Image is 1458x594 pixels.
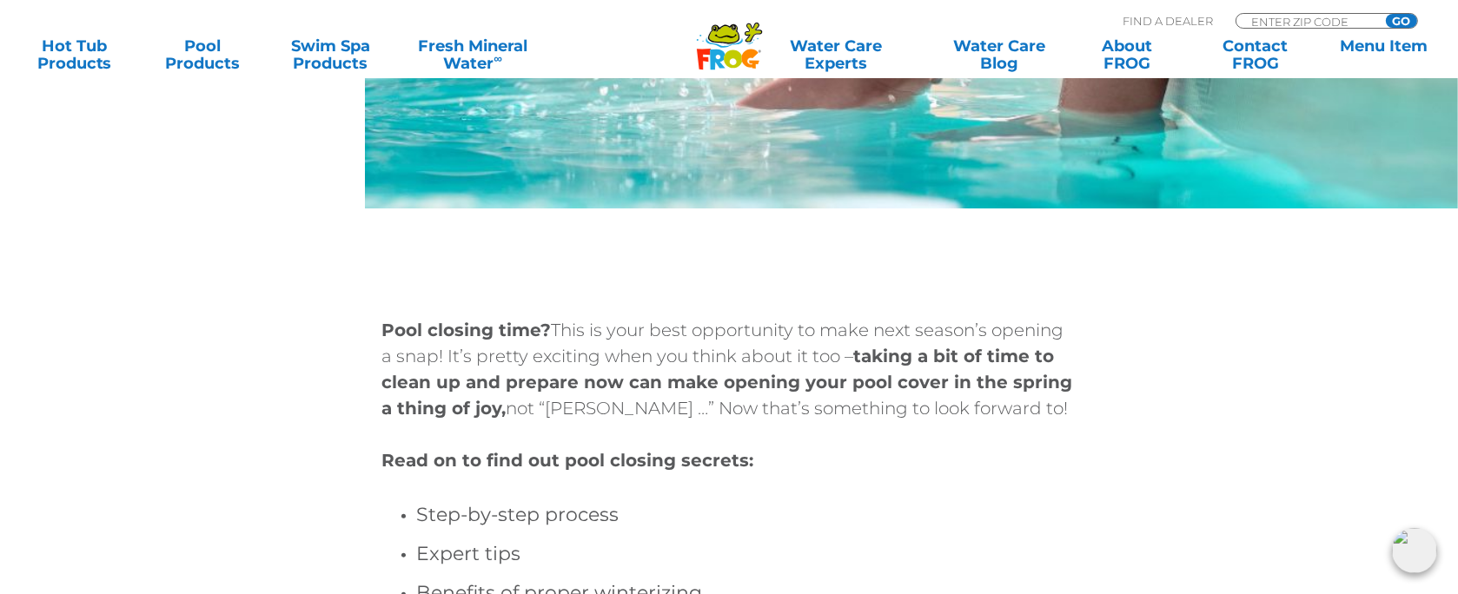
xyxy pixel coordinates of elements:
[401,37,544,72] a: Fresh MineralWater∞
[381,320,551,340] strong: Pool closing time?
[381,317,1077,421] p: This is your best opportunity to make next season’s opening a snap! It’s pretty exciting when you...
[381,450,753,471] strong: Read on to find out pool closing secrets:
[1070,37,1184,72] a: AboutFROG
[1199,37,1313,72] a: ContactFROG
[743,37,928,72] a: Water CareExperts
[274,37,388,72] a: Swim SpaProducts
[145,37,259,72] a: PoolProducts
[416,499,1077,530] h4: Step-by-step process
[416,538,1077,569] h4: Expert tips
[494,51,502,65] sup: ∞
[943,37,1057,72] a: Water CareBlog
[1249,14,1367,29] input: Zip Code Form
[17,37,131,72] a: Hot TubProducts
[1392,528,1437,573] img: openIcon
[1386,14,1417,28] input: GO
[1123,13,1213,29] p: Find A Dealer
[381,346,1072,419] strong: taking a bit of time to clean up and prepare now can make opening your pool cover in the spring a...
[1327,37,1441,72] a: Menu Item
